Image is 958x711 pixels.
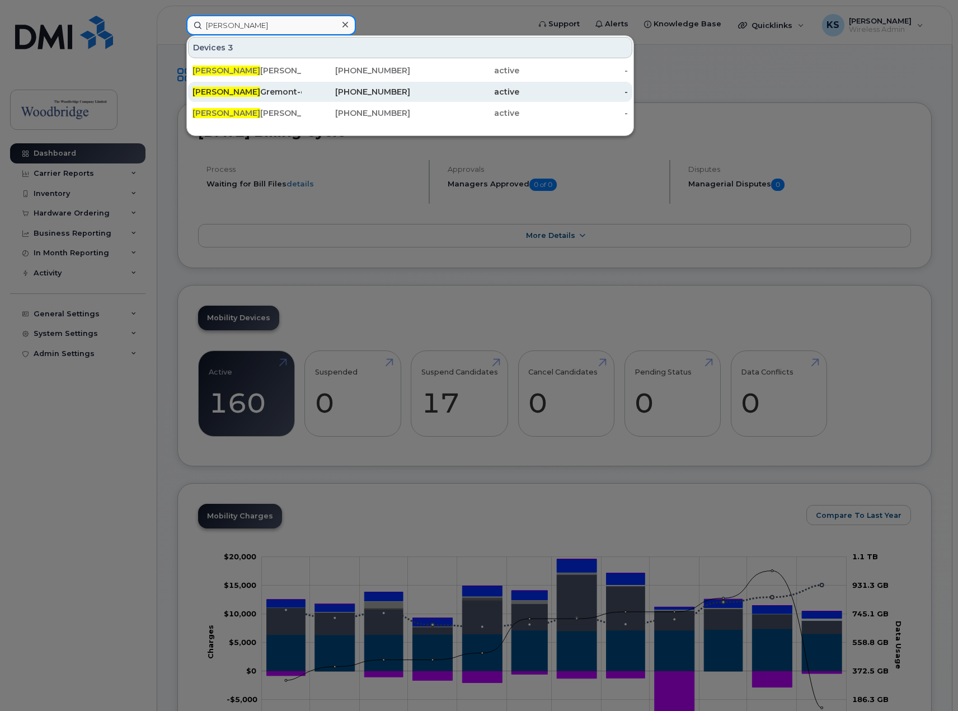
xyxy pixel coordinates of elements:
div: - [519,65,628,76]
div: [PHONE_NUMBER] [302,86,411,97]
div: [PERSON_NAME]-cell [192,107,302,119]
div: Devices [188,37,632,58]
div: [PHONE_NUMBER] [302,107,411,119]
span: [PERSON_NAME] [192,66,260,76]
div: [PHONE_NUMBER] [302,65,411,76]
a: [PERSON_NAME][PERSON_NAME]-wtch[PHONE_NUMBER]active- [188,60,632,81]
div: - [519,86,628,97]
span: [PERSON_NAME] [192,87,260,97]
span: [PERSON_NAME] [192,108,260,118]
div: active [410,107,519,119]
div: Gremont-cell [192,86,302,97]
div: - [519,107,628,119]
div: active [410,65,519,76]
a: [PERSON_NAME]Gremont-cell[PHONE_NUMBER]active- [188,82,632,102]
span: 3 [228,42,233,53]
div: [PERSON_NAME]-wtch [192,65,302,76]
div: active [410,86,519,97]
a: [PERSON_NAME][PERSON_NAME]-cell[PHONE_NUMBER]active- [188,103,632,123]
